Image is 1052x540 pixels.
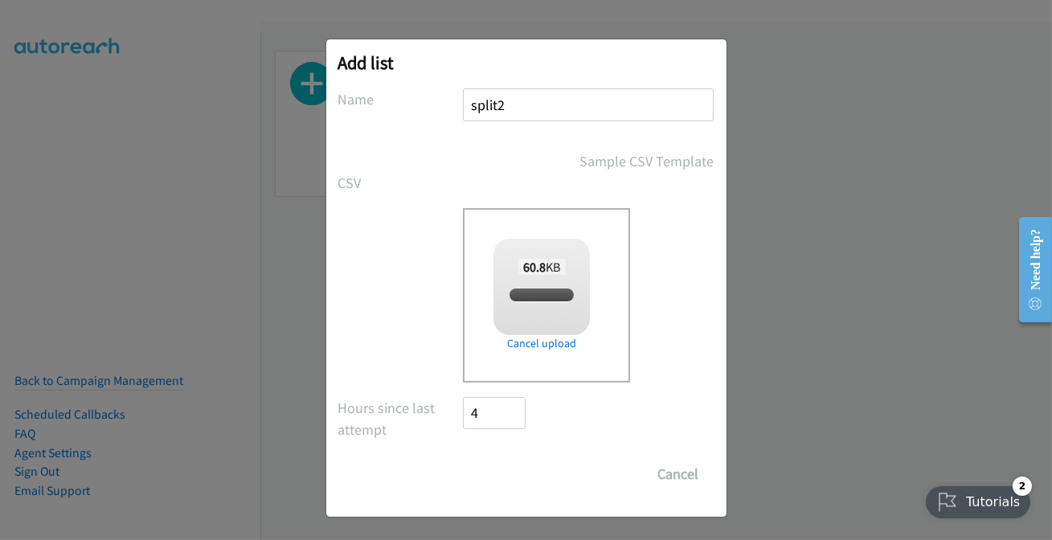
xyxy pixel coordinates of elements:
[643,458,714,490] button: Cancel
[338,88,464,110] label: Name
[518,259,566,275] span: KB
[916,470,1040,528] iframe: Checklist
[338,172,464,194] label: CSV
[493,335,590,352] a: Cancel upload
[338,397,464,440] label: Hours since last attempt
[338,51,714,74] h2: Add list
[1005,206,1052,333] iframe: Resource Center
[523,259,546,275] strong: 60.8
[515,288,569,303] span: split_2.csv
[580,150,714,172] a: Sample CSV Template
